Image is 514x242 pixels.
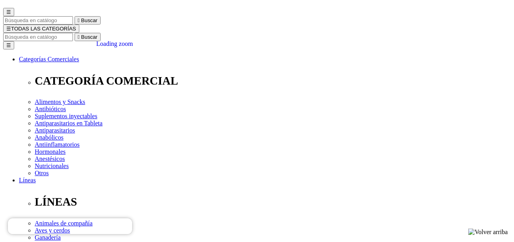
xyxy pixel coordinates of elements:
a: Ganadería [35,234,61,241]
a: Antiparasitarios en Tableta [35,120,103,127]
button: ☰TODAS LAS CATEGORÍAS [3,25,79,33]
a: Alimentos y Snacks [35,98,85,105]
a: Antibióticos [35,106,66,112]
a: Líneas [19,177,36,183]
a: Anestésicos [35,155,65,162]
img: Volver arriba [468,229,508,236]
a: Otros [35,170,49,176]
p: CATEGORÍA COMERCIAL [35,74,511,87]
input: Buscar [3,16,73,25]
button: ☰ [3,41,14,49]
a: Antiparasitarios [35,127,75,134]
button: ☰ [3,8,14,16]
span: ☰ [6,26,11,32]
iframe: Brevo live chat [8,218,132,234]
input: Buscar [3,33,73,41]
a: Suplementos inyectables [35,113,97,119]
div: Loading zoom [96,40,133,47]
a: Anabólicos [35,134,64,141]
span: Buscar [81,34,97,40]
i:  [78,34,80,40]
a: Antiinflamatorios [35,141,80,148]
span: Buscar [81,17,97,23]
a: Categorías Comerciales [19,56,79,62]
button:  Buscar [75,16,101,25]
a: Hormonales [35,148,65,155]
p: LÍNEAS [35,195,511,208]
span: ☰ [6,9,11,15]
a: Nutricionales [35,163,69,169]
button:  Buscar [75,33,101,41]
i:  [78,17,80,23]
